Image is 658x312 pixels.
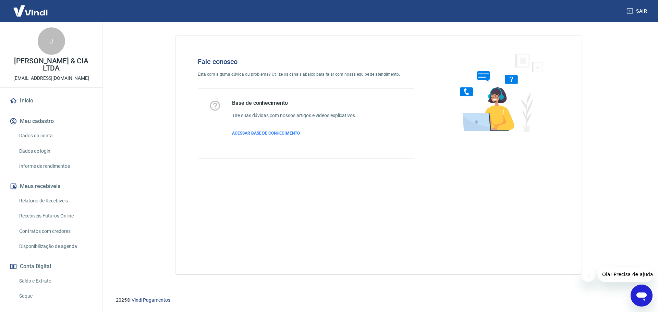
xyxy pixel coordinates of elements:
a: Contratos com credores [16,224,94,238]
a: ACESSAR BASE DE CONHECIMENTO [232,130,356,136]
iframe: Fechar mensagem [582,268,595,282]
p: [EMAIL_ADDRESS][DOMAIN_NAME] [13,75,89,82]
img: Fale conosco [446,47,550,138]
a: Disponibilização de agenda [16,239,94,253]
img: Vindi [8,0,53,21]
a: Saldo e Extrato [16,274,94,288]
button: Meu cadastro [8,114,94,129]
span: ACESSAR BASE DE CONHECIMENTO [232,131,300,136]
a: Saque [16,289,94,303]
button: Conta Digital [8,259,94,274]
a: Recebíveis Futuros Online [16,209,94,223]
h4: Fale conosco [198,58,415,66]
h5: Base de conhecimento [232,100,356,107]
p: Está com alguma dúvida ou problema? Utilize os canais abaixo para falar com nossa equipe de atend... [198,71,415,77]
div: J [38,27,65,55]
a: Dados da conta [16,129,94,143]
h6: Tire suas dúvidas com nossos artigos e vídeos explicativos. [232,112,356,119]
p: 2025 © [116,297,642,304]
a: Informe de rendimentos [16,159,94,173]
button: Sair [625,5,650,17]
p: [PERSON_NAME] & CIA LTDA [5,58,97,72]
a: Relatório de Recebíveis [16,194,94,208]
span: Olá! Precisa de ajuda? [4,5,58,10]
iframe: Botão para abrir a janela de mensagens [631,285,653,307]
button: Meus recebíveis [8,179,94,194]
iframe: Mensagem da empresa [598,267,653,282]
a: Início [8,93,94,108]
a: Vindi Pagamentos [132,297,170,303]
a: Dados de login [16,144,94,158]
